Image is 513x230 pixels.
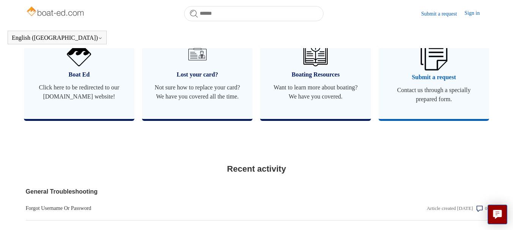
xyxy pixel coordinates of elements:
a: Submit a request Contact us through a specially prepared form. [379,25,489,119]
a: Forgot Username Or Password [26,204,349,212]
a: General Troubleshooting [26,187,349,196]
a: Submit a request [421,10,464,18]
span: Not sure how to replace your card? We have you covered all the time. [153,83,241,101]
img: 01HZPCYW3NK71669VZTW7XY4G9 [420,38,447,70]
a: Boating Resources Want to learn more about boating? We have you covered. [260,25,371,119]
span: Want to learn more about boating? We have you covered. [271,83,359,101]
span: Click here to be redirected to our [DOMAIN_NAME] website! [35,83,123,101]
img: Boat-Ed Help Center home page [26,5,86,20]
span: Contact us through a specially prepared form. [390,86,478,104]
img: 01HZPCYVT14CG9T703FEE4SFXC [185,42,210,66]
img: 01HZPCYVZMCNPYXCC0DPA2R54M [303,42,328,66]
span: Boating Resources [271,70,359,79]
a: Boat Ed Click here to be redirected to our [DOMAIN_NAME] website! [24,25,134,119]
button: English ([GEOGRAPHIC_DATA]) [12,34,103,41]
button: Live chat [488,205,507,224]
span: Lost your card? [153,70,241,79]
div: Article created [DATE] [427,205,473,212]
a: Sign in [464,9,487,18]
span: Boat Ed [35,70,123,79]
img: 01HZPCYVNCVF44JPJQE4DN11EA [67,42,91,66]
span: Submit a request [390,73,478,82]
h2: Recent activity [26,163,488,175]
input: Search [184,6,324,21]
a: Lost your card? Not sure how to replace your card? We have you covered all the time. [142,25,253,119]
